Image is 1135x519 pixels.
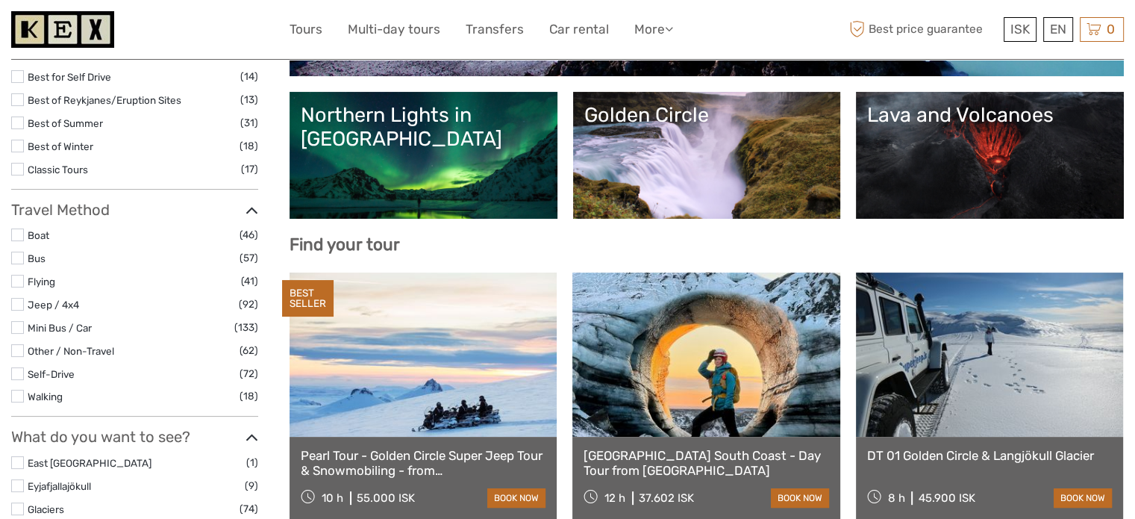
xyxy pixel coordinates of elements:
a: East [GEOGRAPHIC_DATA] [28,457,151,469]
a: Best for Self Drive [28,71,111,83]
b: Find your tour [290,234,400,255]
a: Flying [28,276,55,288]
div: EN [1043,17,1073,42]
a: Golden Circle [584,103,830,208]
a: Northern Lights in [GEOGRAPHIC_DATA] [301,103,546,208]
div: Lava and Volcanoes [867,103,1113,127]
span: (74) [240,500,258,518]
div: 45.900 ISK [918,491,975,505]
span: (92) [239,296,258,313]
a: Multi-day tours [348,19,440,40]
h3: What do you want to see? [11,428,258,446]
span: 12 h [604,491,625,505]
a: Boat [28,229,49,241]
a: Best of Summer [28,117,103,129]
span: (13) [240,91,258,108]
span: 10 h [322,491,343,505]
a: book now [771,488,829,508]
span: (41) [241,273,258,290]
a: Best of Reykjanes/Eruption Sites [28,94,181,106]
span: 0 [1104,22,1117,37]
a: book now [1054,488,1112,508]
div: Golden Circle [584,103,830,127]
a: Pearl Tour - Golden Circle Super Jeep Tour & Snowmobiling - from [GEOGRAPHIC_DATA] [301,448,545,479]
div: BEST SELLER [282,280,334,317]
span: (62) [240,342,258,359]
a: Jeep / 4x4 [28,299,79,311]
a: book now [487,488,545,508]
a: Walking [28,391,63,403]
span: (14) [240,68,258,85]
a: Car rental [549,19,609,40]
span: (18) [240,388,258,405]
a: Self-Drive [28,368,75,380]
span: (18) [240,137,258,155]
h3: Travel Method [11,201,258,219]
a: [GEOGRAPHIC_DATA] South Coast - Day Tour from [GEOGRAPHIC_DATA] [584,448,828,479]
div: 55.000 ISK [357,491,415,505]
a: Best of Winter [28,140,93,152]
span: (31) [240,114,258,131]
div: 37.602 ISK [639,491,694,505]
img: 1261-44dab5bb-39f8-40da-b0c2-4d9fce00897c_logo_small.jpg [11,11,114,48]
p: We're away right now. Please check back later! [21,26,169,38]
a: Mini Bus / Car [28,322,92,334]
a: Transfers [466,19,524,40]
a: Other / Non-Travel [28,345,114,357]
a: Glaciers [28,503,64,515]
a: Bus [28,252,46,264]
span: (1) [246,454,258,471]
span: ISK [1010,22,1030,37]
div: Northern Lights in [GEOGRAPHIC_DATA] [301,103,546,152]
span: (17) [241,161,258,178]
a: Tours [290,19,322,40]
span: Best price guarantee [845,17,1000,42]
span: (72) [240,365,258,382]
a: Lava and Volcanoes [867,103,1113,208]
a: DT 01 Golden Circle & Langjökull Glacier [867,448,1112,463]
span: (46) [240,226,258,243]
a: More [634,19,673,40]
span: (133) [234,319,258,336]
a: Classic Tours [28,164,88,175]
span: (9) [245,477,258,494]
span: 8 h [887,491,904,505]
a: Eyjafjallajökull [28,480,91,492]
button: Open LiveChat chat widget [172,23,190,41]
span: (57) [240,249,258,267]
